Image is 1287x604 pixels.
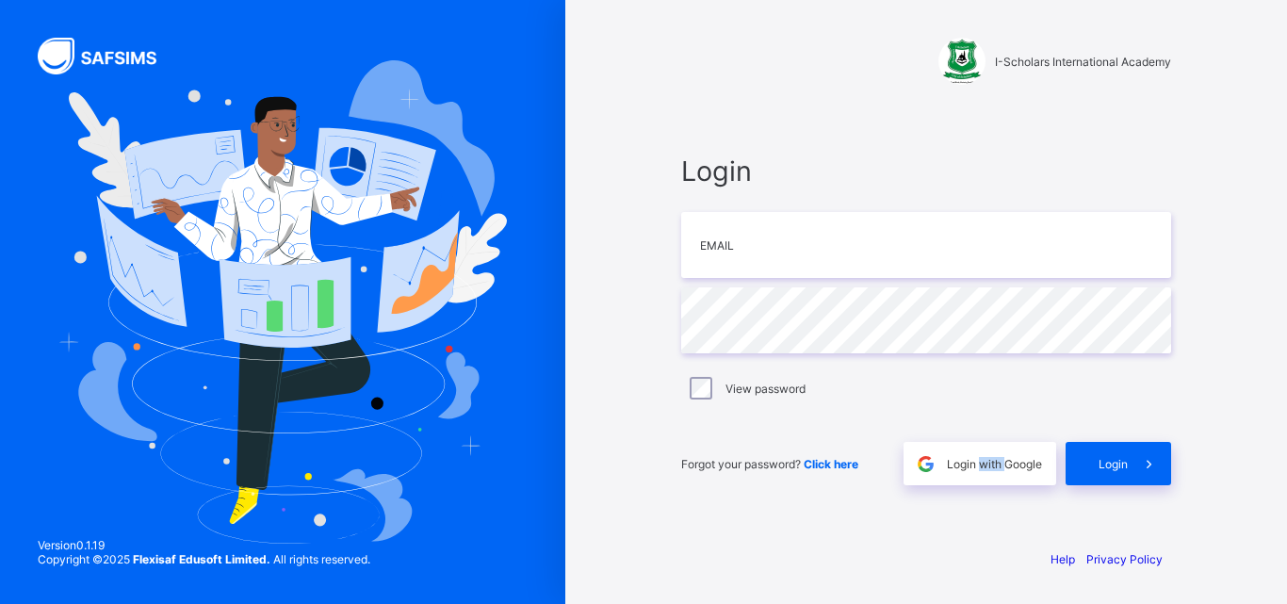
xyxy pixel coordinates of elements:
[1051,552,1075,566] a: Help
[133,552,270,566] strong: Flexisaf Edusoft Limited.
[681,155,1171,188] span: Login
[725,382,806,396] label: View password
[1086,552,1163,566] a: Privacy Policy
[38,38,179,74] img: SAFSIMS Logo
[915,453,937,475] img: google.396cfc9801f0270233282035f929180a.svg
[947,457,1042,471] span: Login with Google
[995,55,1171,69] span: I-Scholars International Academy
[681,457,858,471] span: Forgot your password?
[38,552,370,566] span: Copyright © 2025 All rights reserved.
[1099,457,1128,471] span: Login
[38,538,370,552] span: Version 0.1.19
[804,457,858,471] a: Click here
[58,60,507,543] img: Hero Image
